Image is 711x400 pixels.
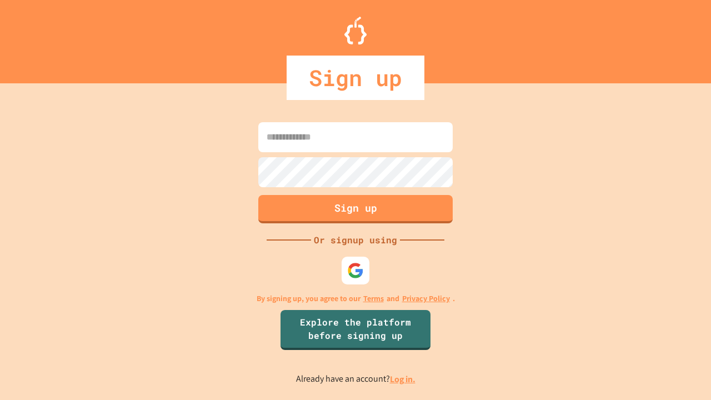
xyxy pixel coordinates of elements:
[257,293,455,304] p: By signing up, you agree to our and .
[347,262,364,279] img: google-icon.svg
[363,293,384,304] a: Terms
[390,373,415,385] a: Log in.
[296,372,415,386] p: Already have an account?
[258,195,453,223] button: Sign up
[619,307,700,354] iframe: chat widget
[311,233,400,247] div: Or signup using
[281,310,430,350] a: Explore the platform before signing up
[664,356,700,389] iframe: chat widget
[344,17,367,44] img: Logo.svg
[287,56,424,100] div: Sign up
[402,293,450,304] a: Privacy Policy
